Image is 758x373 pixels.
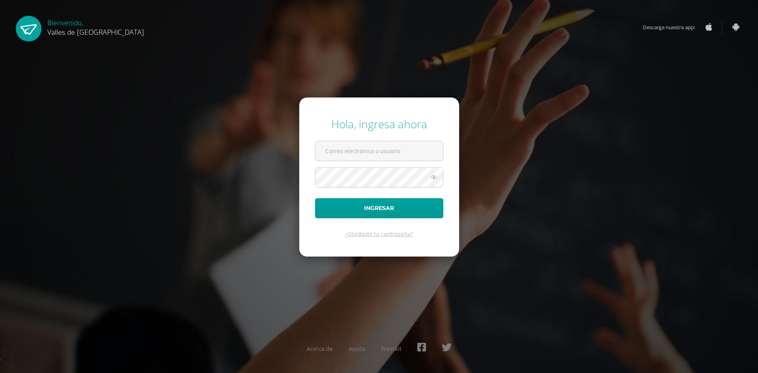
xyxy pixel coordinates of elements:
[643,20,703,35] span: Descarga nuestra app:
[307,345,333,352] a: Acerca de
[47,27,144,37] span: Valles de [GEOGRAPHIC_DATA]
[315,141,443,161] input: Correo electrónico o usuario
[315,198,443,218] button: Ingresar
[47,16,144,37] div: Bienvenido,
[315,116,443,131] div: Hola, ingresa ahora
[349,345,365,352] a: Ayuda
[381,345,402,352] a: Presskit
[345,230,413,238] a: ¿Olvidaste tu contraseña?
